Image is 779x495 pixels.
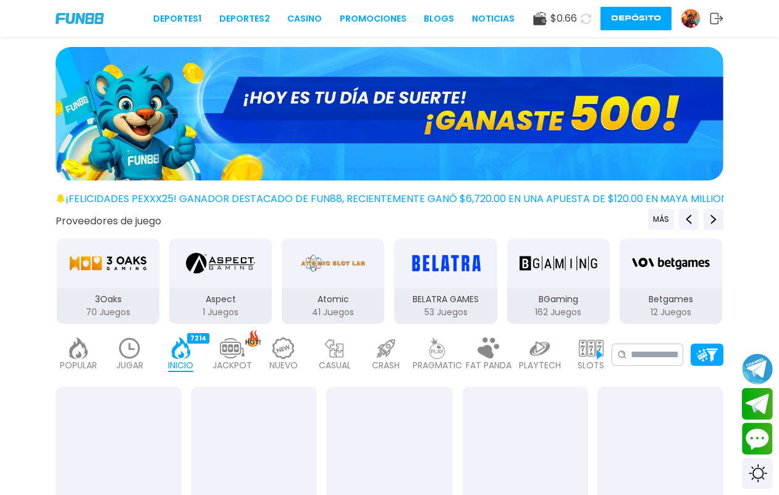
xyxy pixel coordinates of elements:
p: SLOTS [578,359,604,372]
img: casual_light.webp [322,337,347,359]
p: Betgames [620,293,722,306]
img: Aspect [186,246,255,281]
button: Aspect [164,237,277,325]
button: Join telegram [742,388,773,420]
img: Platform Filter [696,349,718,362]
div: Switch theme [742,458,773,489]
img: Atomic [298,246,368,281]
span: $ 0.66 [550,11,577,26]
p: FAT PANDA [466,359,512,372]
img: BELATRA GAMES [406,246,484,281]
button: Next providers [704,209,723,230]
span: ¡FELICIDADES pexxx25! GANADOR DESTACADO DE FUN88, RECIENTEMENTE GANÓ $6,720.00 EN UNA APUESTA DE ... [65,192,746,206]
a: Promociones [340,12,406,25]
p: 3Oaks [57,293,159,306]
button: Proveedores de juego [56,214,161,227]
img: 3Oaks [69,246,147,281]
img: popular_light.webp [66,337,91,359]
img: hot [245,330,261,347]
img: Betgames [632,246,710,281]
p: 12 Juegos [620,306,722,319]
p: Atomic [282,293,384,306]
p: BGaming [507,293,610,306]
button: Join telegram channel [742,353,773,385]
p: 1 Juegos [169,306,272,319]
button: Betgames [615,237,727,325]
p: 53 Juegos [394,306,497,319]
button: Previous providers [679,209,699,230]
p: CASUAL [319,359,351,372]
img: pragmatic_light.webp [425,337,450,359]
img: playtech_light.webp [528,337,552,359]
p: PRAGMATIC [413,359,462,372]
a: Deportes1 [153,12,201,25]
div: 7214 [187,333,209,344]
img: home_active.webp [169,337,193,359]
img: slots_light.webp [579,337,604,359]
img: new_light.webp [271,337,296,359]
button: Previous providers [648,209,674,230]
button: 3Oaks [52,237,164,325]
p: BELATRA GAMES [394,293,497,306]
p: 162 Juegos [507,306,610,319]
p: CRASH [372,359,400,372]
img: crash_light.webp [374,337,398,359]
img: Avatar [681,9,700,28]
p: Aspect [169,293,272,306]
p: POPULAR [60,359,97,372]
img: fat_panda_light.webp [476,337,501,359]
a: Avatar [681,9,710,28]
img: GANASTE 500 [56,47,723,180]
p: INICIO [168,359,193,372]
img: BGaming [520,246,597,281]
button: BGaming [502,237,615,325]
button: Atomic [277,237,389,325]
p: JUGAR [116,359,143,372]
p: JACKPOT [213,359,252,372]
img: recent_light.webp [117,337,142,359]
p: NUEVO [269,359,298,372]
p: 41 Juegos [282,306,384,319]
img: Company Logo [56,13,104,23]
img: jackpot_light.webp [220,337,245,359]
button: BELATRA GAMES [389,237,502,325]
button: Depósito [600,7,672,30]
button: Contact customer service [742,423,773,455]
p: 70 Juegos [57,306,159,319]
a: NOTICIAS [472,12,515,25]
a: BLOGS [424,12,454,25]
a: Deportes2 [219,12,270,25]
p: PLAYTECH [519,359,561,372]
a: CASINO [287,12,322,25]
